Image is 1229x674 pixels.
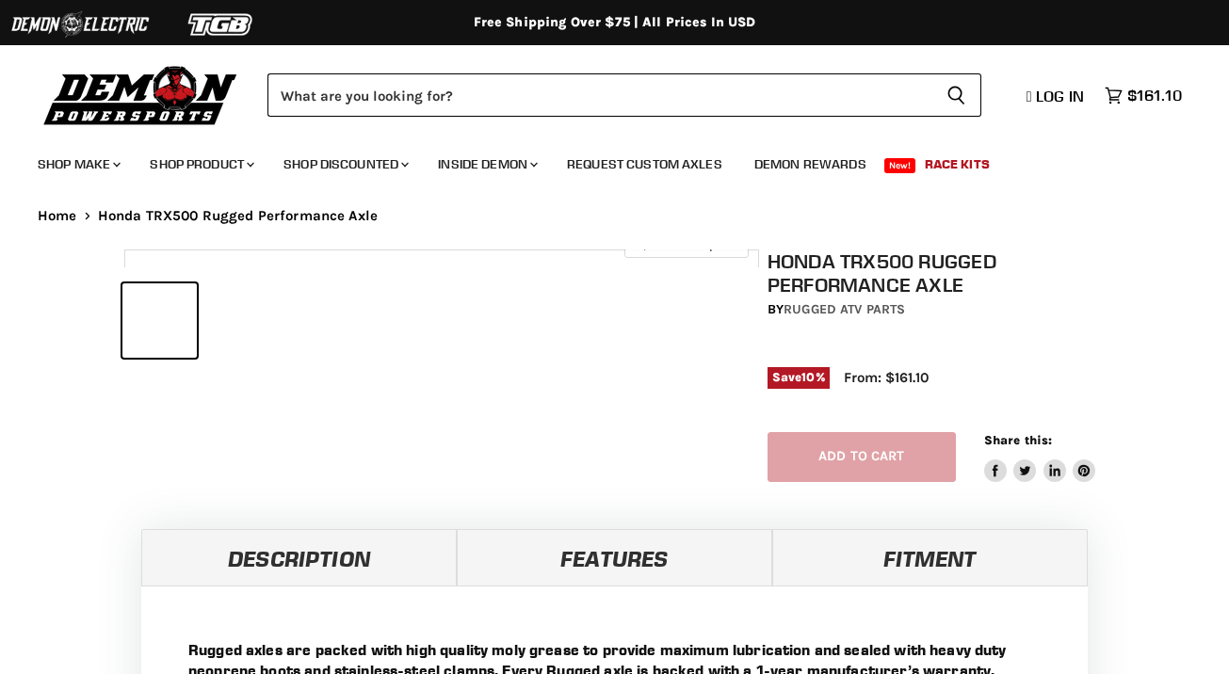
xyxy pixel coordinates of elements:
[136,145,266,184] a: Shop Product
[984,433,1052,447] span: Share this:
[24,145,132,184] a: Shop Make
[267,73,931,117] input: Search
[1036,87,1084,105] span: Log in
[444,283,518,358] button: Honda TRX500 Rugged Performance Axle thumbnail
[772,529,1088,586] a: Fitment
[801,370,815,384] span: 10
[141,529,457,586] a: Description
[457,529,772,586] a: Features
[931,73,981,117] button: Search
[768,299,1114,320] div: by
[1127,87,1182,104] span: $161.10
[267,73,981,117] form: Product
[202,283,277,358] button: Honda TRX500 Rugged Performance Axle thumbnail
[634,237,738,251] span: Click to expand
[363,283,437,358] button: Honda TRX500 Rugged Performance Axle thumbnail
[283,283,357,358] button: Honda TRX500 Rugged Performance Axle thumbnail
[553,145,736,184] a: Request Custom Axles
[844,369,929,386] span: From: $161.10
[151,7,292,42] img: TGB Logo 2
[98,208,378,224] span: Honda TRX500 Rugged Performance Axle
[38,208,77,224] a: Home
[24,137,1177,184] ul: Main menu
[1095,82,1191,109] a: $161.10
[524,283,598,358] button: Honda TRX500 Rugged Performance Axle thumbnail
[9,7,151,42] img: Demon Electric Logo 2
[768,367,830,388] span: Save %
[768,249,1114,297] h1: Honda TRX500 Rugged Performance Axle
[1018,88,1095,104] a: Log in
[122,283,197,358] button: Honda TRX500 Rugged Performance Axle thumbnail
[424,145,549,184] a: Inside Demon
[38,61,244,128] img: Demon Powersports
[784,301,905,317] a: Rugged ATV Parts
[911,145,1004,184] a: Race Kits
[740,145,881,184] a: Demon Rewards
[884,158,916,173] span: New!
[984,432,1096,482] aside: Share this:
[269,145,420,184] a: Shop Discounted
